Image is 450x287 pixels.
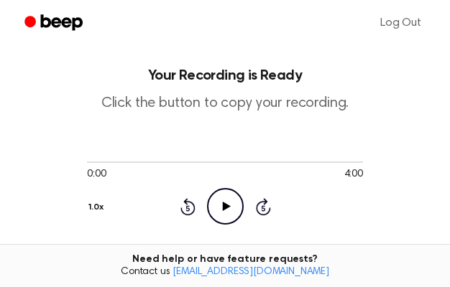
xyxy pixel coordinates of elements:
span: 0:00 [87,167,106,182]
a: [EMAIL_ADDRESS][DOMAIN_NAME] [173,267,329,277]
p: Click the button to copy your recording. [12,95,438,113]
button: 1.0x [87,195,109,220]
a: Log Out [366,6,436,40]
a: Beep [14,9,96,37]
span: Contact us [9,266,441,279]
h1: Your Recording is Ready [12,69,438,83]
span: 4:00 [344,167,363,182]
